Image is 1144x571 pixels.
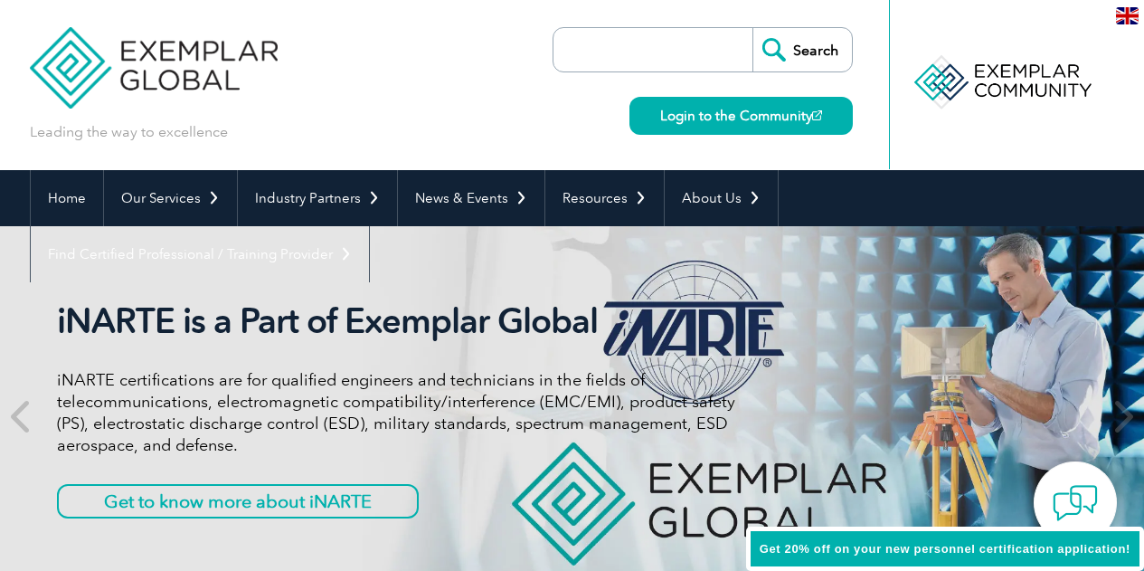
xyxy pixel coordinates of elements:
a: Get to know more about iNARTE [57,484,419,519]
a: Our Services [104,170,237,226]
a: Industry Partners [238,170,397,226]
a: Home [31,170,103,226]
a: Find Certified Professional / Training Provider [31,226,369,282]
img: open_square.png [812,110,822,120]
h2: iNARTE is a Part of Exemplar Global [57,300,735,342]
a: About Us [665,170,778,226]
input: Search [752,28,852,71]
p: iNARTE certifications are for qualified engineers and technicians in the fields of telecommunicat... [57,369,735,456]
a: Login to the Community [629,97,853,135]
a: Resources [545,170,664,226]
p: Leading the way to excellence [30,122,228,142]
span: Get 20% off on your new personnel certification application! [760,542,1130,556]
img: contact-chat.png [1053,481,1098,526]
a: News & Events [398,170,544,226]
img: en [1116,7,1139,24]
